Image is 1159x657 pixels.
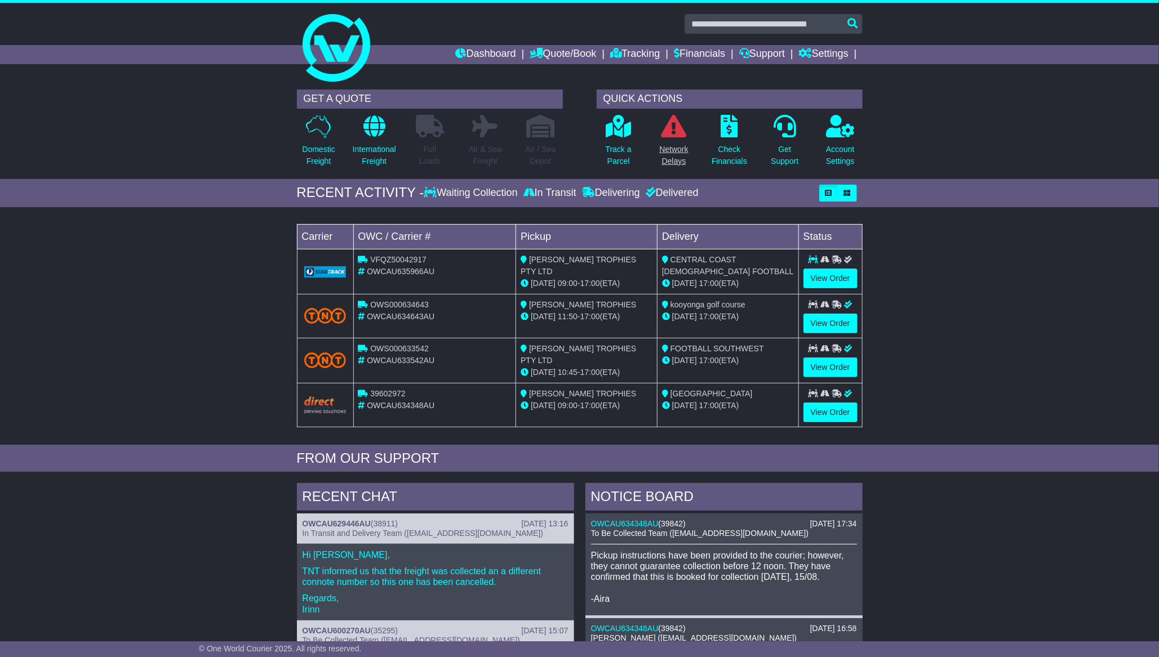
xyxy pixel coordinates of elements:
a: View Order [803,269,858,288]
div: Delivered [643,187,699,199]
span: To Be Collected Team ([EMAIL_ADDRESS][DOMAIN_NAME]) [591,529,809,538]
a: AccountSettings [825,114,855,173]
a: NetworkDelays [659,114,689,173]
a: CheckFinancials [711,114,748,173]
div: RECENT CHAT [297,483,574,513]
td: Pickup [516,224,658,249]
td: OWC / Carrier # [353,224,516,249]
div: ( ) [591,624,857,633]
span: 39842 [661,624,683,633]
a: OWCAU629446AU [303,519,371,528]
a: OWCAU600270AU [303,626,371,635]
a: OWCAU634348AU [591,624,659,633]
span: [PERSON_NAME] TROPHIES [529,300,636,309]
div: QUICK ACTIONS [597,90,863,109]
p: Track a Parcel [606,144,632,167]
a: Quote/Book [530,45,596,64]
span: 17:00 [699,312,719,321]
div: [DATE] 17:34 [810,519,856,529]
span: 11:50 [558,312,578,321]
span: [DATE] [672,279,697,288]
span: [PERSON_NAME] ([EMAIL_ADDRESS][DOMAIN_NAME]) [591,633,797,642]
span: OWCAU633542AU [367,356,434,365]
span: 39842 [661,519,683,528]
p: Regards, Irinn [303,593,569,614]
a: Track aParcel [605,114,632,173]
a: View Order [803,357,858,377]
td: Delivery [657,224,798,249]
span: 39602972 [370,389,405,398]
span: 17:00 [580,368,600,377]
div: - (ETA) [521,400,652,412]
div: Waiting Collection [424,187,520,199]
td: Status [798,224,862,249]
div: RECENT ACTIVITY - [297,185,424,201]
p: Pickup instructions have been provided to the courier; however, they cannot guarantee collection ... [591,550,857,604]
div: ( ) [303,519,569,529]
span: 17:00 [699,279,719,288]
span: 09:00 [558,401,578,410]
span: © One World Courier 2025. All rights reserved. [199,644,362,653]
span: [PERSON_NAME] TROPHIES PTY LTD [521,344,636,365]
img: GetCarrierServiceLogo [304,266,347,278]
span: OWS000634643 [370,300,429,309]
a: InternationalFreight [352,114,397,173]
div: FROM OUR SUPPORT [297,450,863,467]
div: NOTICE BOARD [585,483,863,513]
span: [DATE] [531,401,556,410]
span: 17:00 [580,401,600,410]
div: [DATE] 13:16 [521,519,568,529]
p: International Freight [353,144,396,167]
p: Hi [PERSON_NAME], [303,549,569,560]
div: - (ETA) [521,367,652,378]
span: [DATE] [672,401,697,410]
span: [DATE] [672,356,697,365]
span: 35295 [374,626,396,635]
span: FOOTBALL SOUTHWEST [670,344,764,353]
p: Domestic Freight [302,144,335,167]
span: VFQZ50042917 [370,255,427,264]
img: TNT_Domestic.png [304,308,347,323]
div: [DATE] 16:58 [810,624,856,633]
span: OWCAU634348AU [367,401,434,410]
a: GetSupport [770,114,799,173]
span: 17:00 [580,279,600,288]
span: [PERSON_NAME] TROPHIES PTY LTD [521,255,636,276]
div: (ETA) [662,400,794,412]
img: Direct.png [304,396,347,413]
div: - (ETA) [521,278,652,289]
a: View Order [803,403,858,422]
p: Air & Sea Freight [469,144,502,167]
div: - (ETA) [521,311,652,323]
p: TNT informed us that the freight was collected an a different connote number so this one has been... [303,566,569,587]
span: CENTRAL COAST [DEMOGRAPHIC_DATA] FOOTBALL [662,255,794,276]
img: TNT_Domestic.png [304,352,347,368]
span: 09:00 [558,279,578,288]
a: Financials [674,45,725,64]
div: (ETA) [662,311,794,323]
p: Full Loads [416,144,444,167]
span: [DATE] [531,279,556,288]
span: 17:00 [580,312,600,321]
span: [DATE] [531,312,556,321]
p: Account Settings [826,144,855,167]
span: [DATE] [672,312,697,321]
div: ( ) [303,626,569,636]
span: OWCAU634643AU [367,312,434,321]
p: Get Support [771,144,798,167]
span: 17:00 [699,401,719,410]
a: OWCAU634348AU [591,519,659,528]
p: Check Financials [712,144,747,167]
a: DomesticFreight [301,114,335,173]
span: OWS000633542 [370,344,429,353]
span: [DATE] [531,368,556,377]
div: ( ) [591,519,857,529]
a: Dashboard [456,45,516,64]
span: To Be Collected Team ([EMAIL_ADDRESS][DOMAIN_NAME]) [303,636,520,645]
a: Settings [799,45,849,64]
a: Tracking [610,45,660,64]
div: Delivering [579,187,643,199]
div: In Transit [521,187,579,199]
td: Carrier [297,224,353,249]
span: 10:45 [558,368,578,377]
